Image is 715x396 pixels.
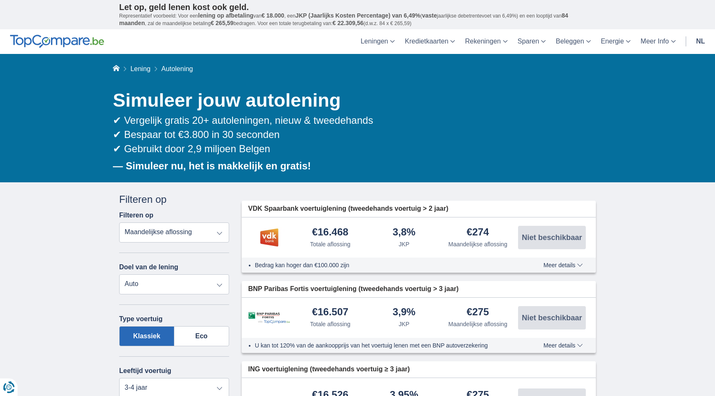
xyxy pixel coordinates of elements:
[518,226,586,249] button: Niet beschikbaar
[119,12,596,27] p: Representatief voorbeeld: Voor een van , een ( jaarlijkse debetrentevoet van 6,49%) en een loopti...
[198,12,253,19] span: lening op afbetaling
[312,227,348,238] div: €16.468
[513,29,551,54] a: Sparen
[393,227,416,238] div: 3,8%
[296,12,421,19] span: JKP (Jaarlijks Kosten Percentage) van 6,49%
[467,307,489,318] div: €275
[119,326,174,346] label: Klassiek
[398,240,409,248] div: JKP
[310,320,350,328] div: Totale aflossing
[113,160,311,171] b: — Simuleer nu, het is makkelijk en gratis!
[355,29,400,54] a: Leningen
[248,312,290,324] img: product.pl.alt BNP Paribas Fortis
[261,12,284,19] span: € 18.000
[551,29,596,54] a: Beleggen
[211,20,234,26] span: € 265,59
[393,307,416,318] div: 3,9%
[113,65,120,72] a: Home
[522,314,582,322] span: Niet beschikbaar
[255,261,513,269] li: Bedrag kan hoger dan €100.000 zijn
[248,365,410,374] span: ING voertuiglening (tweedehands voertuig ≥ 3 jaar)
[119,367,171,375] label: Leeftijd voertuig
[636,29,681,54] a: Meer Info
[312,307,348,318] div: €16.507
[113,87,596,113] h1: Simuleer jouw autolening
[248,204,449,214] span: VDK Spaarbank voertuiglening (tweedehands voertuig > 2 jaar)
[400,29,460,54] a: Kredietkaarten
[448,240,507,248] div: Maandelijkse aflossing
[448,320,507,328] div: Maandelijkse aflossing
[422,12,437,19] span: vaste
[691,29,710,54] a: nl
[522,234,582,241] span: Niet beschikbaar
[255,341,513,350] li: U kan tot 120% van de aankoopprijs van het voertuig lenen met een BNP autoverzekering
[10,35,104,48] img: TopCompare
[119,263,178,271] label: Doel van de lening
[310,240,350,248] div: Totale aflossing
[119,212,153,219] label: Filteren op
[248,284,459,294] span: BNP Paribas Fortis voertuiglening (tweedehands voertuig > 3 jaar)
[537,342,589,349] button: Meer details
[119,12,568,26] span: 84 maanden
[467,227,489,238] div: €274
[537,262,589,268] button: Meer details
[596,29,636,54] a: Energie
[119,315,163,323] label: Type voertuig
[544,342,583,348] span: Meer details
[113,113,596,156] div: ✔ Vergelijk gratis 20+ autoleningen, nieuw & tweedehands ✔ Bespaar tot €3.800 in 30 seconden ✔ Ge...
[544,262,583,268] span: Meer details
[460,29,512,54] a: Rekeningen
[119,192,229,207] div: Filteren op
[398,320,409,328] div: JKP
[130,65,151,72] a: Lening
[332,20,363,26] span: € 22.309,56
[248,227,290,248] img: product.pl.alt VDK bank
[518,306,586,330] button: Niet beschikbaar
[174,326,229,346] label: Eco
[161,65,193,72] span: Autolening
[119,2,596,12] p: Let op, geld lenen kost ook geld.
